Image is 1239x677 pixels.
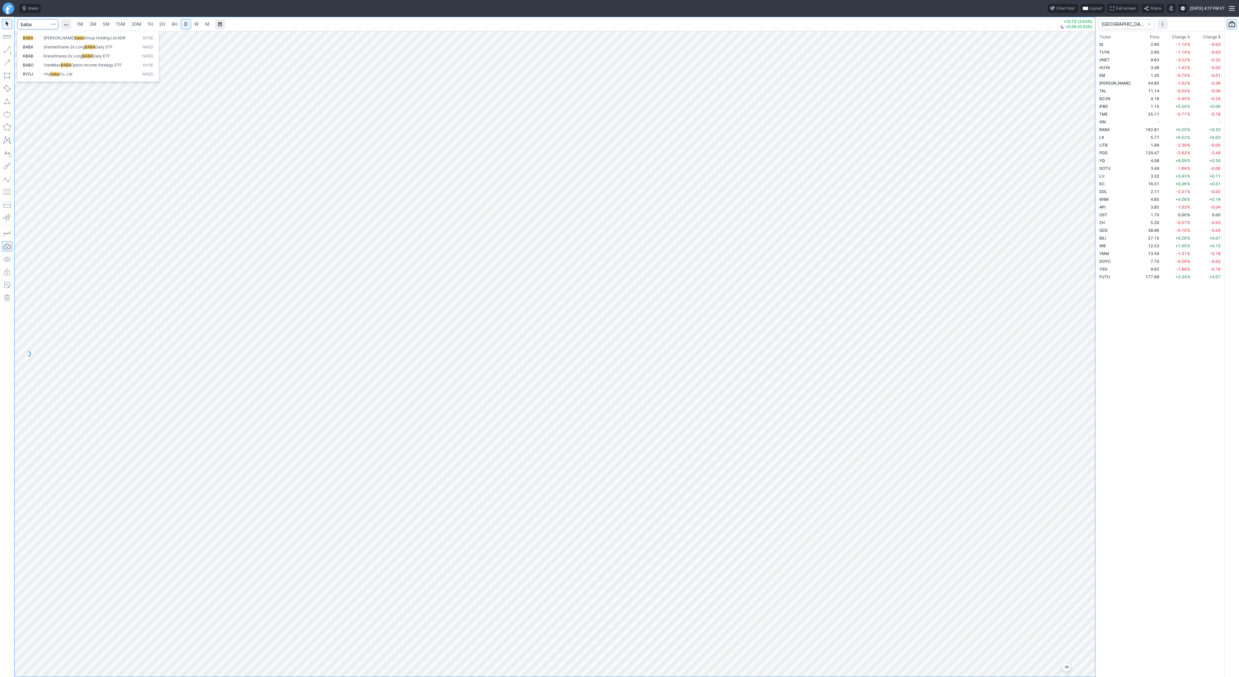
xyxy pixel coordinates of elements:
[86,19,99,29] a: 3M
[1098,19,1155,29] button: portfolio-watchlist-select
[1099,243,1106,248] span: WB
[1176,143,1187,148] span: -2.39
[1187,127,1190,132] span: %
[2,96,12,107] button: Triangle
[1176,65,1187,70] span: -1.42
[1089,5,1102,12] span: Layout
[1140,203,1161,211] td: 3.85
[1140,48,1161,56] td: 2.60
[1099,251,1109,256] span: YMM
[2,254,12,264] button: Hide drawings
[1099,57,1110,62] span: VNET
[181,19,191,29] a: D
[1140,195,1161,203] td: 4.85
[44,36,75,40] span: [PERSON_NAME]
[1187,274,1190,279] span: %
[1140,250,1161,257] td: 13.59
[1176,57,1187,62] span: -3.22
[116,21,125,27] span: 15M
[1210,81,1221,86] span: -0.46
[1107,4,1139,13] button: Full screen
[59,72,72,77] span: Co. Ltd
[1187,96,1190,101] span: %
[1176,189,1187,194] span: -2.31
[2,280,12,290] button: Add note
[1187,220,1190,225] span: %
[2,187,12,197] button: Fibonacci retracements
[1099,174,1104,179] span: LU
[1187,81,1190,86] span: %
[44,63,61,67] span: YieldMax
[1187,150,1190,155] span: %
[171,21,177,27] span: 4H
[1187,189,1190,194] span: %
[1187,174,1190,179] span: %
[1099,259,1111,264] span: DOYU
[1187,243,1190,248] span: %
[1099,50,1110,55] span: TUYA
[1140,79,1161,87] td: 44.85
[168,19,180,29] a: 4H
[131,21,141,27] span: 30M
[1176,81,1187,86] span: -1.02
[1176,228,1187,233] span: -0.10
[50,72,59,77] span: baba
[1099,274,1110,279] span: FUTU
[1175,127,1187,132] span: +0.20
[61,63,71,67] span: BABA
[1210,65,1221,70] span: -0.05
[1048,4,1078,13] button: Chart tour
[23,63,34,67] span: BABO
[1210,150,1221,155] span: -3.49
[1227,19,1237,29] button: Portfolio watchlist
[61,19,71,29] button: Interval
[1175,174,1187,179] span: +3.43
[1209,104,1221,109] span: +0.06
[142,54,153,59] span: NASD
[1210,73,1221,78] span: -0.01
[1116,5,1136,12] span: Full screen
[143,36,153,41] span: NYSE
[159,21,165,27] span: 2H
[2,135,12,145] button: XABCD
[1140,118,1161,126] td: -
[1190,5,1225,12] span: [DATE] 4:17 PM ET
[2,212,12,223] button: Anchored VWAP
[1210,143,1221,148] span: -0.05
[1140,211,1161,219] td: 1.70
[1140,226,1161,234] td: 38.96
[1140,180,1161,188] td: 16.51
[1099,73,1105,78] span: EM
[1150,34,1159,40] div: Price
[23,72,33,77] span: RYOJ
[1099,205,1105,210] span: API
[1178,212,1187,217] span: 0.00
[191,19,202,29] a: W
[2,241,12,251] button: Drawings Autosave: On
[1209,127,1221,132] span: +0.33
[147,21,153,27] span: 1H
[1187,104,1190,109] span: %
[74,19,86,29] a: 1M
[1099,267,1107,272] span: YSG
[1209,135,1221,140] span: +0.03
[1099,34,1111,40] div: Ticker
[1175,243,1187,248] span: +1.05
[143,63,153,68] span: NYSE
[2,83,12,94] button: Rotated rectangle
[1176,112,1187,117] span: -0.71
[1140,157,1161,164] td: 4.08
[1210,220,1221,225] span: -0.03
[1187,50,1190,55] span: %
[1061,20,1093,24] p: +13.73 (3.63%)
[1140,242,1161,250] td: 12.53
[1187,65,1190,70] span: %
[103,21,110,27] span: 5M
[1187,197,1190,202] span: %
[1056,5,1075,12] span: Chart tour
[2,267,12,277] button: Lock drawings
[1210,166,1221,171] span: -0.06
[71,63,122,67] span: Option Income Strategy ETF
[205,21,209,27] span: M
[1081,4,1105,13] button: Layout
